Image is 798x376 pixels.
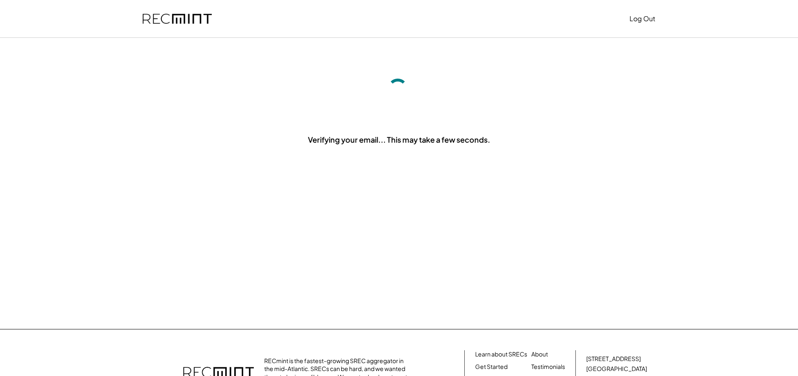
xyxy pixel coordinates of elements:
[475,363,508,371] a: Get Started
[475,350,527,359] a: Learn about SRECs
[586,365,647,373] div: [GEOGRAPHIC_DATA]
[308,134,490,145] div: Verifying your email... This may take a few seconds.
[531,350,548,359] a: About
[143,14,212,24] img: recmint-logotype%403x.png
[629,10,655,27] button: Log Out
[531,363,565,371] a: Testimonials
[586,355,641,363] div: [STREET_ADDRESS]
